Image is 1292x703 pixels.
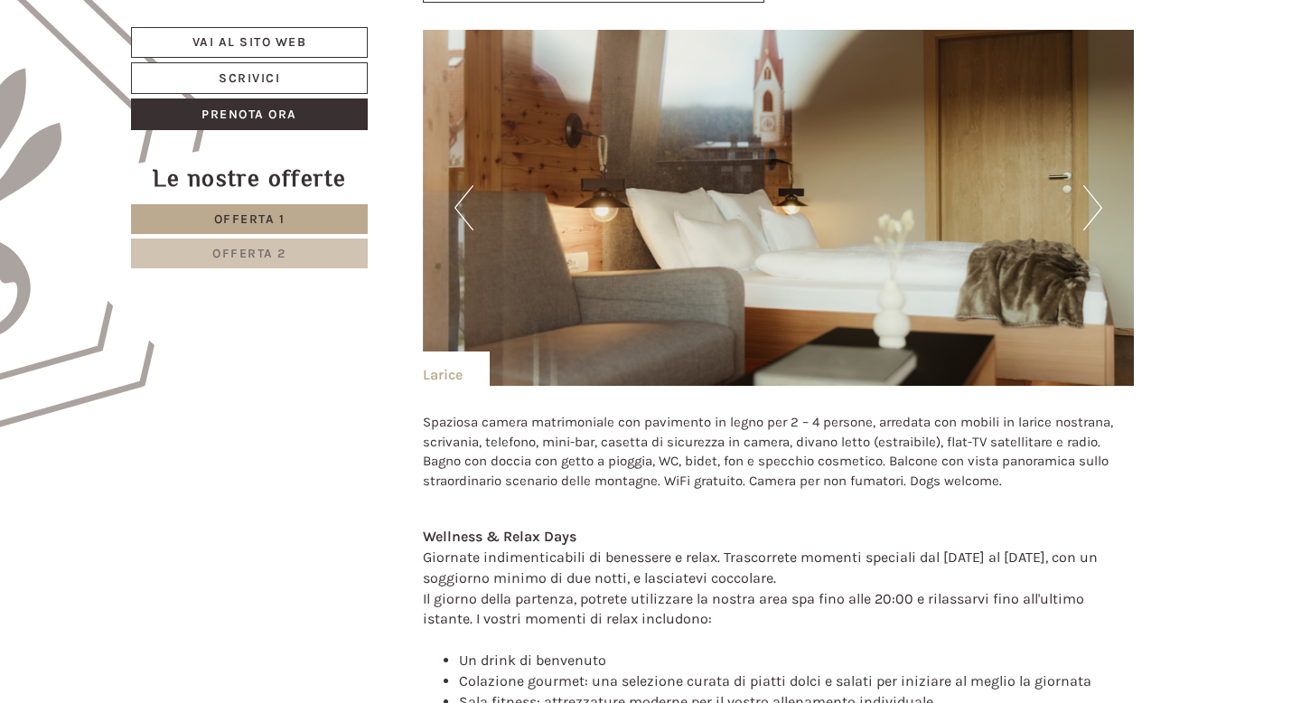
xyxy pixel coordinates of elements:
[423,548,1135,630] div: Giornate indimenticabili di benessere e relax. Trascorrete momenti speciali dal [DATE] al [DATE],...
[616,476,711,508] button: Invia
[316,14,395,44] div: venerdì
[131,62,368,94] a: Scrivici
[459,651,1135,671] li: Un drink di benvenuto
[14,49,293,104] div: Buon giorno, come possiamo aiutarla?
[212,246,286,261] span: Offerta 2
[454,185,473,230] button: Previous
[131,27,368,58] a: Vai al sito web
[423,351,490,386] div: Larice
[214,211,286,227] span: Offerta 1
[423,527,1135,548] div: Wellness & Relax Days
[131,98,368,130] a: Prenota ora
[27,88,284,100] small: 09:28
[423,30,1135,386] img: image
[459,671,1135,692] li: Colazione gourmet: una selezione curata di piatti dolci e salati per iniziare al meglio la giornata
[27,52,284,67] div: Hotel B&B Feldmessner
[423,413,1135,491] p: Spaziosa camera matrimoniale con pavimento in legno per 2 – 4 persone, arredata con mobili in lar...
[131,162,368,195] div: Le nostre offerte
[1083,185,1102,230] button: Next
